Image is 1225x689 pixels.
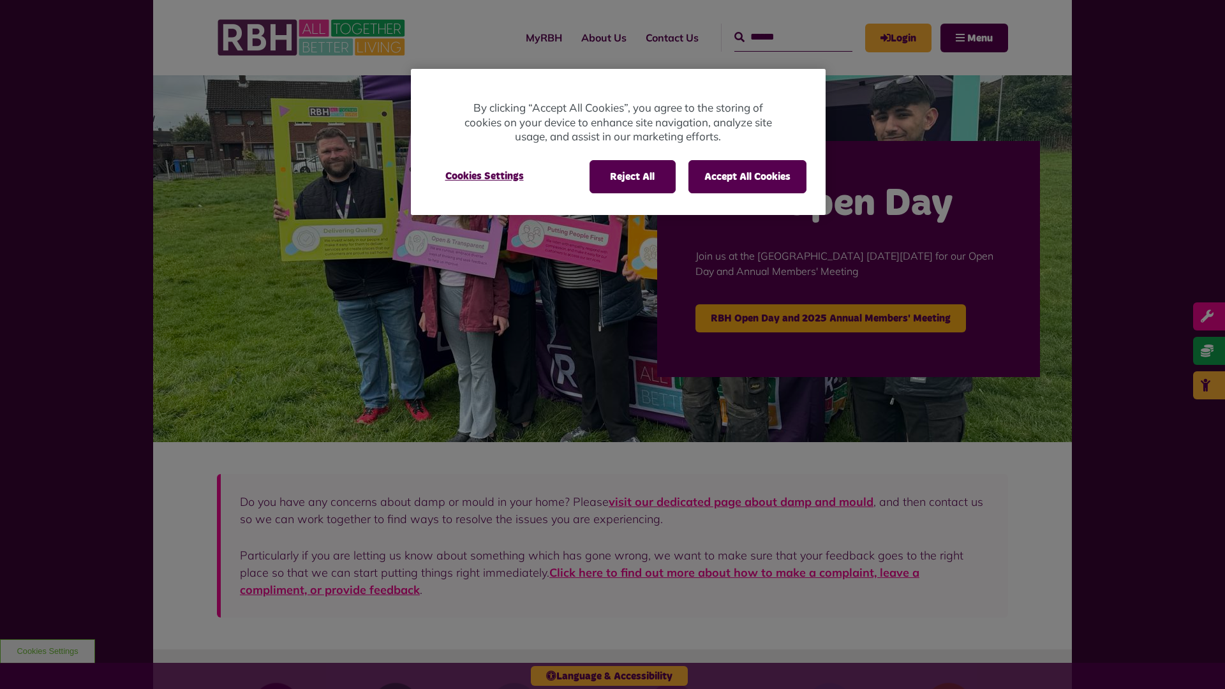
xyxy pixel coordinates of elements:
button: Reject All [590,160,676,193]
div: Privacy [411,69,826,215]
div: Cookie banner [411,69,826,215]
p: By clicking “Accept All Cookies”, you agree to the storing of cookies on your device to enhance s... [462,101,775,144]
button: Cookies Settings [430,160,539,192]
button: Accept All Cookies [688,160,806,193]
